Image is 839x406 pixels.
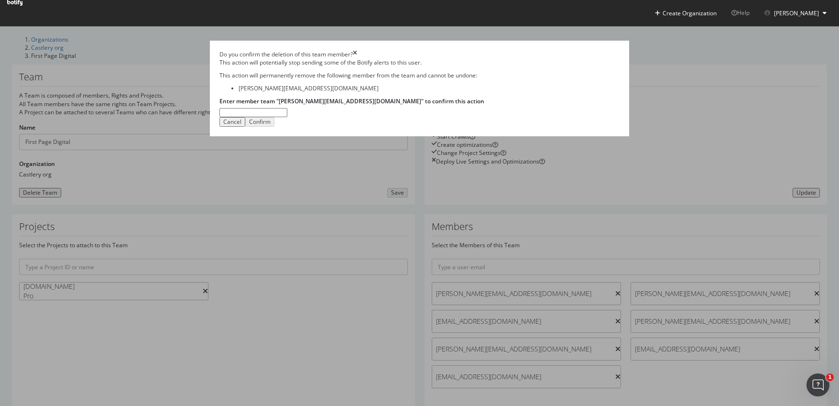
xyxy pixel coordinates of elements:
div: Do you confirm the deletion of this team member? [219,50,353,58]
span: Purnima Balraju [774,9,819,17]
button: Confirm [245,117,274,127]
div: Confirm [249,119,271,125]
div: times [353,50,357,58]
button: Cancel [219,117,245,127]
p: This action will permanently remove the following member from the team and cannot be undone: [219,71,620,79]
div: modal [210,41,630,136]
div: Cancel [223,119,241,125]
iframe: Intercom live chat [806,373,829,396]
p: This action will potentially stop sending some of the Botify alerts to this user. [219,58,620,66]
li: [PERSON_NAME][EMAIL_ADDRESS][DOMAIN_NAME] [239,84,620,92]
span: 1 [826,373,834,381]
span: Help [731,9,750,17]
button: Create Organization [654,9,717,18]
label: Enter member team "[PERSON_NAME][EMAIL_ADDRESS][DOMAIN_NAME]" to confirm this action [219,97,484,105]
